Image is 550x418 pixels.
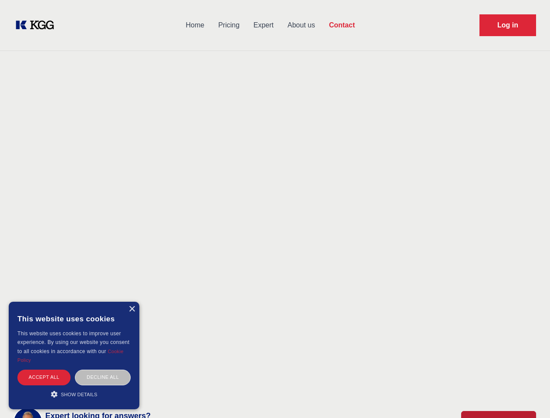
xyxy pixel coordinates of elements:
[17,390,131,398] div: Show details
[17,308,131,329] div: This website uses cookies
[75,370,131,385] div: Decline all
[17,349,124,363] a: Cookie Policy
[322,14,362,37] a: Contact
[479,14,536,36] a: Request Demo
[128,306,135,313] div: Close
[179,14,211,37] a: Home
[61,392,98,397] span: Show details
[17,370,71,385] div: Accept all
[506,376,550,418] iframe: Chat Widget
[17,330,129,354] span: This website uses cookies to improve user experience. By using our website you consent to all coo...
[280,14,322,37] a: About us
[211,14,246,37] a: Pricing
[246,14,280,37] a: Expert
[14,18,61,32] a: KOL Knowledge Platform: Talk to Key External Experts (KEE)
